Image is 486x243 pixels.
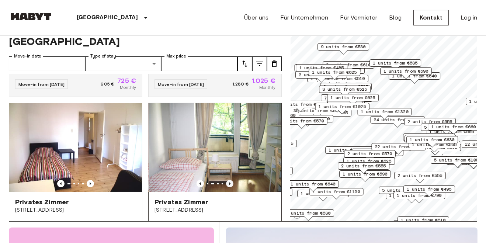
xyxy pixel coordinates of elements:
button: Previous image [226,180,233,187]
div: Map marker [321,94,372,106]
div: Map marker [403,185,455,197]
div: Map marker [319,86,371,97]
span: 1 units from €625 [312,69,357,76]
span: 2 units from €690 [285,115,330,122]
span: 1 units from €640 [291,181,336,187]
div: Map marker [317,43,369,55]
span: 1 units from €525 [347,158,392,164]
span: 1 units from €1320 [361,108,409,115]
span: 1 units from €570 [279,118,324,124]
span: [STREET_ADDRESS] [15,206,136,214]
div: Map marker [393,192,445,203]
span: 1 units from €630 [410,136,455,143]
button: Previous image [57,180,65,187]
span: 22 units from €575 [375,143,423,150]
span: 1 units from €570 [301,190,346,197]
button: tune [267,56,282,71]
span: 2 units from €610 [326,62,371,68]
div: Map marker [421,124,472,135]
input: Choose date [9,56,85,71]
span: 2 units from €570 [347,150,392,157]
div: Map marker [428,123,479,135]
label: Max price [166,53,186,59]
label: Move-in date [14,53,41,59]
span: Privates Zimmer [15,198,69,206]
span: 1 units from €590 [383,68,428,74]
div: Map marker [369,59,421,71]
div: Map marker [404,118,456,129]
div: Map marker [405,135,456,146]
span: 1 units from €640 [408,135,453,142]
span: [STREET_ADDRESS] [155,206,275,214]
div: Map marker [344,150,396,162]
span: 2 units from €510 [320,75,365,82]
div: Map marker [352,149,403,160]
span: 3 units from €525 [323,83,368,90]
span: 1 units from €610 [397,221,442,227]
a: Blog [389,13,402,22]
span: Monthly [120,84,136,91]
span: 1.025 € [252,77,275,84]
span: 5 units from €590 [382,187,427,194]
div: Map marker [406,136,458,147]
a: Über uns [244,13,268,22]
span: 1 units from €1025 [319,103,366,110]
span: 1 units from €625 [330,94,375,101]
div: Map marker [320,83,372,94]
a: Für Unternehmen [280,13,328,22]
span: 905 € [101,81,114,87]
div: Map marker [338,162,389,174]
div: Map marker [398,216,449,228]
span: 1 units from €485 [299,65,344,71]
span: 1 units from €790 [397,192,442,199]
p: [GEOGRAPHIC_DATA] [77,13,138,22]
span: 725 € [117,77,136,84]
div: Map marker [343,157,395,169]
button: Previous image [87,180,94,187]
div: Map marker [296,64,347,76]
span: 1 units from €660 [251,112,296,119]
span: 3 units from €530 [286,210,331,216]
div: Map marker [371,116,425,128]
div: Map marker [282,209,334,221]
div: Map marker [325,146,377,158]
img: Marketing picture of unit DE-01-029-04M [9,103,142,192]
div: Map marker [358,108,412,119]
span: Privates Zimmer [155,198,208,206]
span: 1 units from €495 [407,186,452,192]
span: 4 [198,221,201,228]
button: Previous image [197,180,204,187]
span: 1 units from €515 [249,140,294,147]
span: 1 units from €645 [406,134,451,140]
span: 16 Sqm [27,221,43,228]
div: Map marker [287,180,339,192]
a: Kontakt [413,10,449,25]
div: Map marker [315,103,369,114]
span: 1 units from €510 [401,217,446,223]
div: Map marker [379,187,430,198]
div: Map marker [295,64,349,76]
img: Marketing picture of unit DE-01-093-04M [149,103,282,192]
button: tune [252,56,267,71]
span: Move-in from [DATE] [158,81,204,87]
div: Map marker [394,172,446,183]
span: 2 units from €555 [398,172,442,179]
span: Move-in from [DATE] [18,81,65,87]
span: 7 units from €585 [324,95,369,101]
img: Habyt [9,13,53,20]
div: Map marker [327,94,379,105]
span: 2 units from €555 [341,163,386,169]
span: 5 units from €1085 [434,157,482,163]
span: 6 [61,221,64,228]
span: 2 units from €555 [407,118,452,125]
span: 1 units from €590 [343,171,388,177]
div: Map marker [431,156,485,168]
div: Map marker [339,170,391,182]
span: 3 units from €525 [322,86,367,93]
div: Map marker [372,143,426,155]
span: 1 units from €1130 [313,188,360,195]
span: Ground Floor [81,221,111,228]
div: Map marker [309,69,360,80]
span: 1 units from €725 [329,147,374,153]
a: Für Vermieter [340,13,377,22]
